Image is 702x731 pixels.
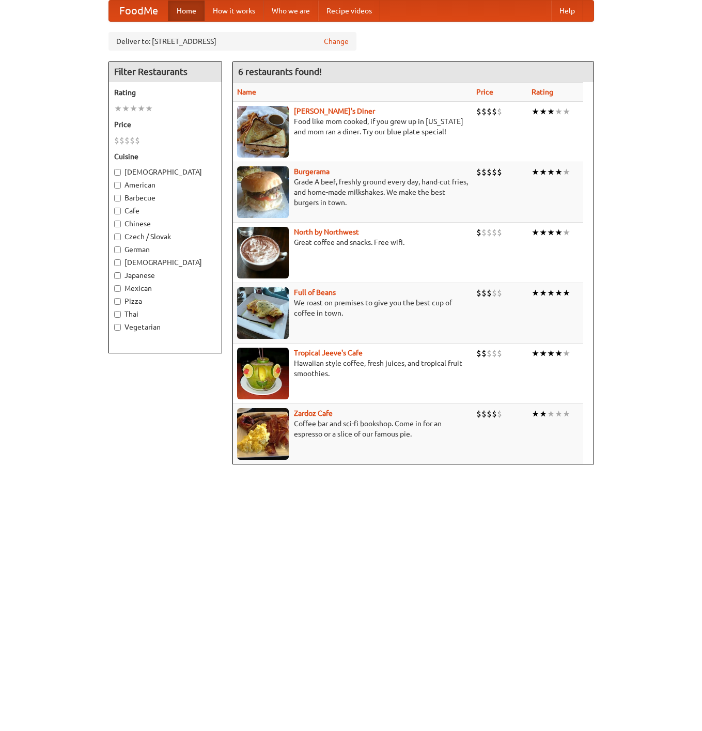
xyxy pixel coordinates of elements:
[497,227,502,238] li: $
[294,288,336,297] a: Full of Beans
[487,408,492,419] li: $
[476,348,481,359] li: $
[539,287,547,299] li: ★
[492,166,497,178] li: $
[492,408,497,419] li: $
[563,287,570,299] li: ★
[114,257,216,268] label: [DEMOGRAPHIC_DATA]
[555,227,563,238] li: ★
[237,287,289,339] img: beans.jpg
[114,169,121,176] input: [DEMOGRAPHIC_DATA]
[114,285,121,292] input: Mexican
[563,227,570,238] li: ★
[294,228,359,236] a: North by Northwest
[547,287,555,299] li: ★
[119,135,124,146] li: $
[563,348,570,359] li: ★
[114,309,216,319] label: Thai
[532,166,539,178] li: ★
[114,234,121,240] input: Czech / Slovak
[114,311,121,318] input: Thai
[555,348,563,359] li: ★
[114,135,119,146] li: $
[237,227,289,278] img: north.jpg
[547,348,555,359] li: ★
[476,166,481,178] li: $
[124,135,130,146] li: $
[497,106,502,117] li: $
[122,103,130,114] li: ★
[114,206,216,216] label: Cafe
[555,166,563,178] li: ★
[237,358,468,379] p: Hawaiian style coffee, fresh juices, and tropical fruit smoothies.
[114,244,216,255] label: German
[555,106,563,117] li: ★
[237,348,289,399] img: jeeves.jpg
[114,270,216,281] label: Japanese
[487,227,492,238] li: $
[487,348,492,359] li: $
[492,348,497,359] li: $
[237,106,289,158] img: sallys.jpg
[237,298,468,318] p: We roast on premises to give you the best cup of coffee in town.
[130,103,137,114] li: ★
[481,348,487,359] li: $
[476,287,481,299] li: $
[539,166,547,178] li: ★
[205,1,263,21] a: How it works
[108,32,356,51] div: Deliver to: [STREET_ADDRESS]
[492,227,497,238] li: $
[492,106,497,117] li: $
[497,348,502,359] li: $
[476,408,481,419] li: $
[551,1,583,21] a: Help
[109,1,168,21] a: FoodMe
[294,349,363,357] a: Tropical Jeeve's Cafe
[114,296,216,306] label: Pizza
[130,135,135,146] li: $
[114,167,216,177] label: [DEMOGRAPHIC_DATA]
[497,166,502,178] li: $
[539,227,547,238] li: ★
[237,166,289,218] img: burgerama.jpg
[237,237,468,247] p: Great coffee and snacks. Free wifi.
[114,195,121,201] input: Barbecue
[547,408,555,419] li: ★
[481,408,487,419] li: $
[237,418,468,439] p: Coffee bar and sci-fi bookshop. Come in for an espresso or a slice of our famous pie.
[114,208,121,214] input: Cafe
[114,193,216,203] label: Barbecue
[114,180,216,190] label: American
[476,88,493,96] a: Price
[238,67,322,76] ng-pluralize: 6 restaurants found!
[532,227,539,238] li: ★
[563,166,570,178] li: ★
[555,408,563,419] li: ★
[114,324,121,331] input: Vegetarian
[237,408,289,460] img: zardoz.jpg
[114,219,216,229] label: Chinese
[547,106,555,117] li: ★
[294,409,333,417] a: Zardoz Cafe
[487,287,492,299] li: $
[318,1,380,21] a: Recipe videos
[492,287,497,299] li: $
[109,61,222,82] h4: Filter Restaurants
[481,166,487,178] li: $
[114,231,216,242] label: Czech / Slovak
[294,107,375,115] a: [PERSON_NAME]'s Diner
[294,167,330,176] a: Burgerama
[114,103,122,114] li: ★
[237,177,468,208] p: Grade A beef, freshly ground every day, hand-cut fries, and home-made milkshakes. We make the bes...
[555,287,563,299] li: ★
[563,408,570,419] li: ★
[532,408,539,419] li: ★
[114,87,216,98] h5: Rating
[532,88,553,96] a: Rating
